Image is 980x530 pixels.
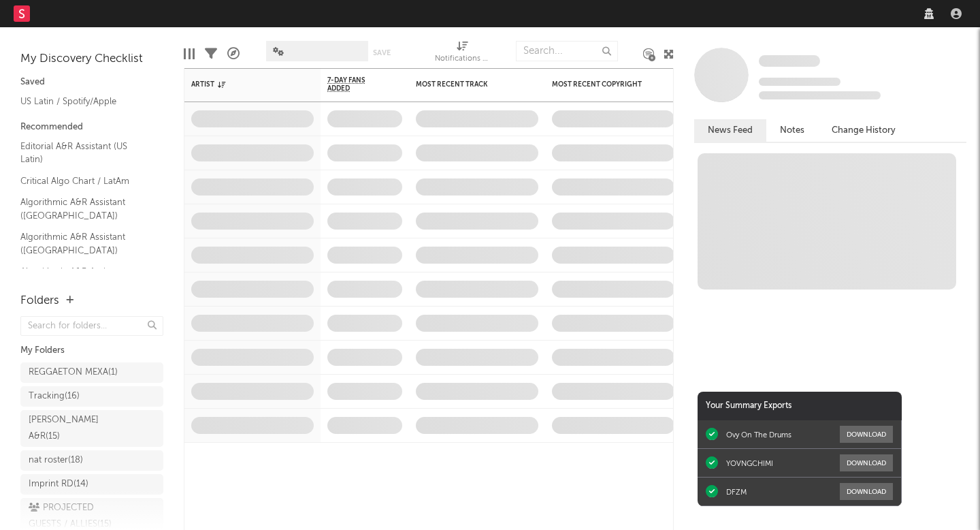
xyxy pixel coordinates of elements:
button: Change History [818,119,909,142]
div: Most Recent Track [416,80,518,89]
a: REGGAETON MEXA(1) [20,362,163,383]
div: DFZM [726,487,747,497]
div: [PERSON_NAME] A&R ( 15 ) [29,412,125,445]
button: Save [373,49,391,57]
a: Algorithmic A&R Assistant ([GEOGRAPHIC_DATA]) [20,195,150,223]
input: Search for folders... [20,316,163,336]
div: Recommended [20,119,163,136]
div: nat roster ( 18 ) [29,452,83,469]
span: Some Artist [759,55,820,67]
div: YOVNGCHIMI [726,458,773,468]
div: My Folders [20,343,163,359]
button: Download [840,426,893,443]
div: Notifications (Artist) [435,51,489,67]
input: Search... [516,41,618,61]
span: 7-Day Fans Added [327,76,382,93]
a: [PERSON_NAME] A&R(15) [20,410,163,447]
span: Tracking Since: [DATE] [759,78,840,86]
a: US Latin / Spotify/Apple [20,94,150,109]
button: Download [840,454,893,471]
button: Download [840,483,893,500]
a: nat roster(18) [20,450,163,471]
a: Editorial A&R Assistant (US Latin) [20,139,150,167]
div: Tracking ( 16 ) [29,388,80,405]
div: Your Summary Exports [698,392,902,420]
a: Critical Algo Chart / LatAm [20,174,150,189]
div: Most Recent Copyright [552,80,654,89]
div: Folders [20,293,59,309]
a: Imprint RD(14) [20,474,163,495]
div: My Discovery Checklist [20,51,163,67]
div: Imprint RD ( 14 ) [29,476,88,493]
a: Some Artist [759,54,820,68]
a: Algorithmic A&R Assistant ([GEOGRAPHIC_DATA]) [20,230,150,258]
button: Notes [766,119,818,142]
div: Filters [205,34,217,74]
a: Tracking(16) [20,386,163,407]
div: Artist [191,80,293,89]
button: News Feed [694,119,766,142]
div: Edit Columns [184,34,195,74]
div: Notifications (Artist) [435,34,489,74]
span: 0 fans last week [759,91,881,99]
div: A&R Pipeline [227,34,240,74]
div: Saved [20,74,163,91]
div: Ovy On The Drums [726,430,791,439]
div: REGGAETON MEXA ( 1 ) [29,364,118,381]
a: Algorithmic A&R Assistant ([GEOGRAPHIC_DATA]) [20,264,150,292]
